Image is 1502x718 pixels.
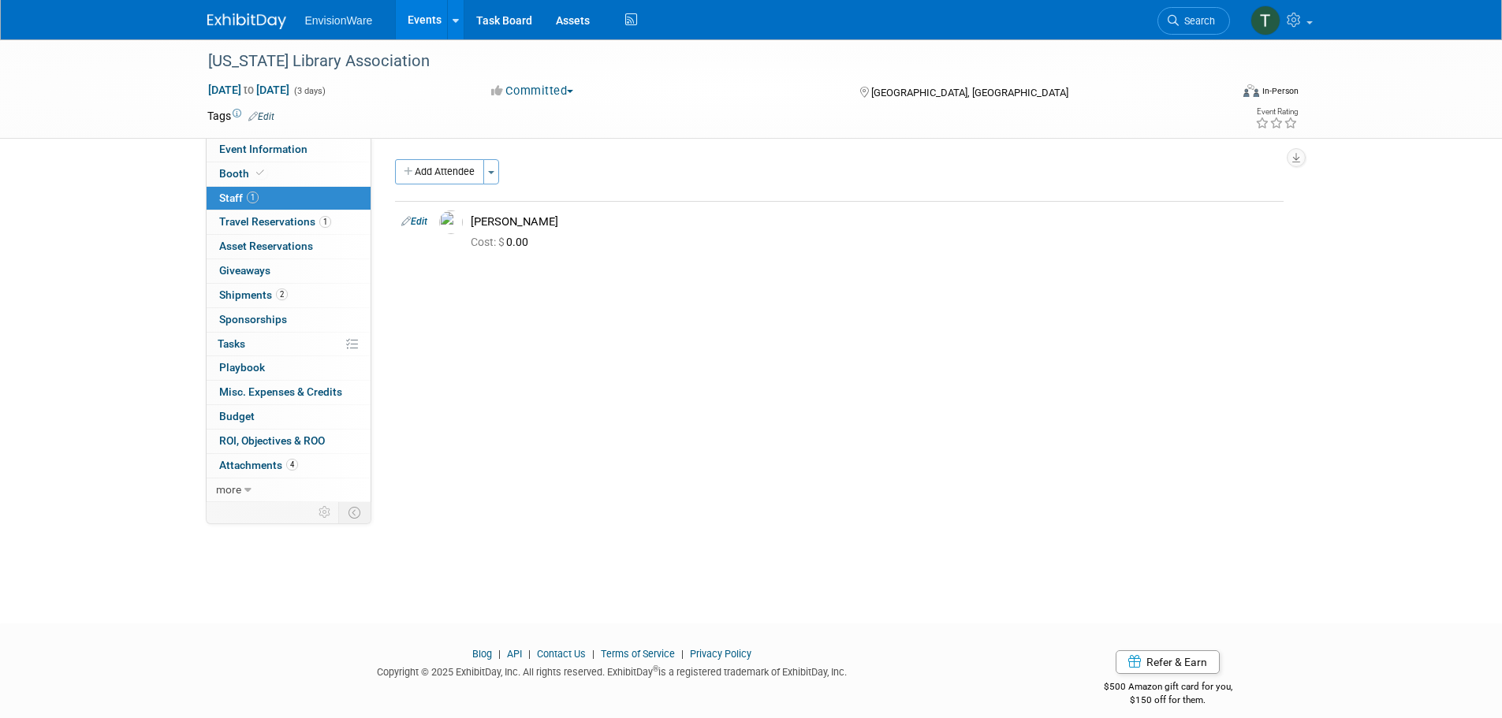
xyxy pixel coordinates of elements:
a: Booth [207,162,371,186]
a: Sponsorships [207,308,371,332]
a: Event Information [207,138,371,162]
div: [PERSON_NAME] [471,214,1277,229]
a: Terms of Service [601,648,675,660]
a: Blog [472,648,492,660]
span: 1 [319,216,331,228]
span: | [588,648,598,660]
a: Edit [401,216,427,227]
span: Sponsorships [219,313,287,326]
sup: ® [653,664,658,673]
span: Attachments [219,459,298,471]
span: to [241,84,256,96]
div: Event Rating [1255,108,1298,116]
td: Tags [207,108,274,124]
span: ROI, Objectives & ROO [219,434,325,447]
span: (3 days) [293,86,326,96]
a: Misc. Expenses & Credits [207,381,371,404]
span: Tasks [218,337,245,350]
a: Tasks [207,333,371,356]
span: more [216,483,241,496]
a: Travel Reservations1 [207,210,371,234]
a: Privacy Policy [690,648,751,660]
a: more [207,478,371,502]
span: Search [1179,15,1215,27]
span: 1 [247,192,259,203]
span: [GEOGRAPHIC_DATA], [GEOGRAPHIC_DATA] [871,87,1068,99]
a: Budget [207,405,371,429]
a: Attachments4 [207,454,371,478]
span: Giveaways [219,264,270,277]
a: API [507,648,522,660]
span: Event Information [219,143,307,155]
span: | [494,648,505,660]
span: [DATE] [DATE] [207,83,290,97]
span: | [524,648,535,660]
a: Search [1157,7,1230,35]
td: Personalize Event Tab Strip [311,502,339,523]
span: Budget [219,410,255,422]
div: Event Format [1137,82,1299,106]
div: $500 Amazon gift card for you, [1041,670,1295,706]
a: Staff1 [207,187,371,210]
span: Playbook [219,361,265,374]
img: Ted Hollingshead [1250,6,1280,35]
span: EnvisionWare [305,14,373,27]
span: Booth [219,167,267,180]
span: Shipments [219,288,288,301]
button: Committed [486,83,580,99]
a: Asset Reservations [207,235,371,259]
a: Playbook [207,356,371,380]
span: Asset Reservations [219,240,313,252]
a: Giveaways [207,259,371,283]
a: Edit [248,111,274,122]
div: Copyright © 2025 ExhibitDay, Inc. All rights reserved. ExhibitDay is a registered trademark of Ex... [207,661,1018,679]
span: 2 [276,288,288,300]
a: Shipments2 [207,284,371,307]
a: ROI, Objectives & ROO [207,430,371,453]
td: Toggle Event Tabs [338,502,371,523]
img: Format-Inperson.png [1243,84,1259,97]
span: Misc. Expenses & Credits [219,385,342,398]
a: Contact Us [537,648,586,660]
i: Booth reservation complete [256,169,264,177]
span: 4 [286,459,298,471]
span: Cost: $ [471,236,506,248]
button: Add Attendee [395,159,484,184]
span: 0.00 [471,236,535,248]
div: In-Person [1262,85,1299,97]
span: Travel Reservations [219,215,331,228]
span: | [677,648,688,660]
div: [US_STATE] Library Association [203,47,1206,76]
a: Refer & Earn [1116,650,1220,674]
span: Staff [219,192,259,204]
img: ExhibitDay [207,13,286,29]
div: $150 off for them. [1041,694,1295,707]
